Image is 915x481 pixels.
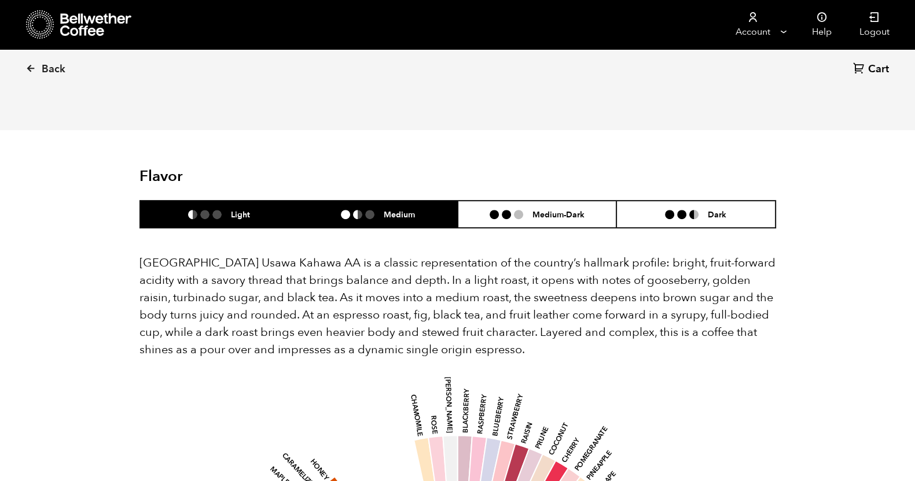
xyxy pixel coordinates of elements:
[868,62,889,76] span: Cart
[42,62,65,76] span: Back
[853,62,892,77] a: Cart
[384,209,415,219] h6: Medium
[532,209,585,219] h6: Medium-Dark
[139,254,776,358] p: [GEOGRAPHIC_DATA] Usawa Kahawa AA is a classic representation of the country’s hallmark profile: ...
[708,209,726,219] h6: Dark
[139,168,352,186] h2: Flavor
[231,209,250,219] h6: Light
